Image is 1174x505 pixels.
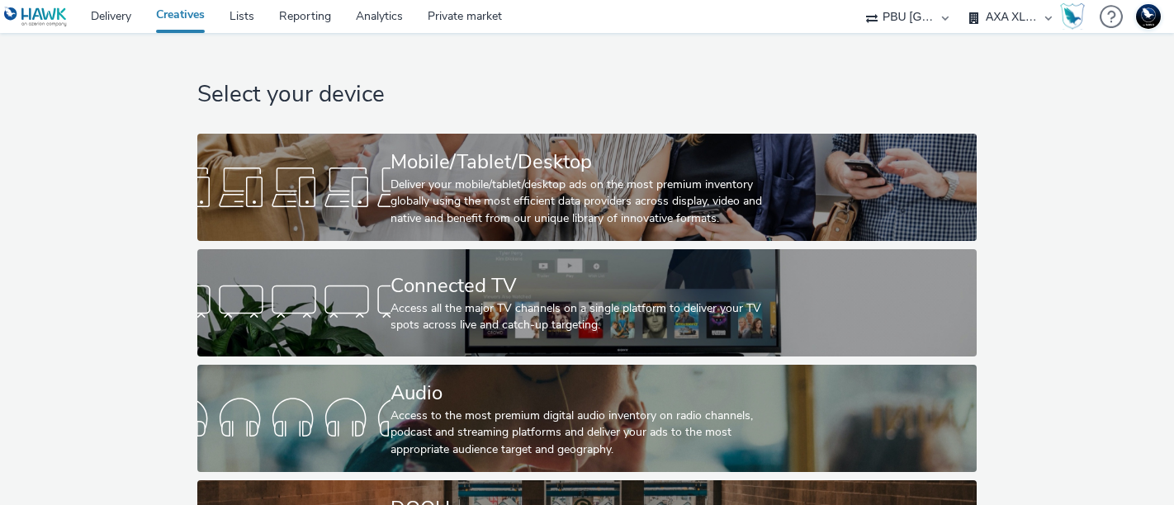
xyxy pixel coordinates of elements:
[197,134,976,241] a: Mobile/Tablet/DesktopDeliver your mobile/tablet/desktop ads on the most premium inventory globall...
[197,365,976,472] a: AudioAccess to the most premium digital audio inventory on radio channels, podcast and streaming ...
[391,300,777,334] div: Access all the major TV channels on a single platform to deliver your TV spots across live and ca...
[1060,3,1085,30] img: Hawk Academy
[391,177,777,227] div: Deliver your mobile/tablet/desktop ads on the most premium inventory globally using the most effi...
[391,271,777,300] div: Connected TV
[391,148,777,177] div: Mobile/Tablet/Desktop
[197,249,976,356] a: Connected TVAccess all the major TV channels on a single platform to deliver your TV spots across...
[197,79,976,111] h1: Select your device
[1060,3,1091,30] a: Hawk Academy
[391,379,777,408] div: Audio
[1136,4,1161,29] img: Support Hawk
[391,408,777,458] div: Access to the most premium digital audio inventory on radio channels, podcast and streaming platf...
[4,7,68,27] img: undefined Logo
